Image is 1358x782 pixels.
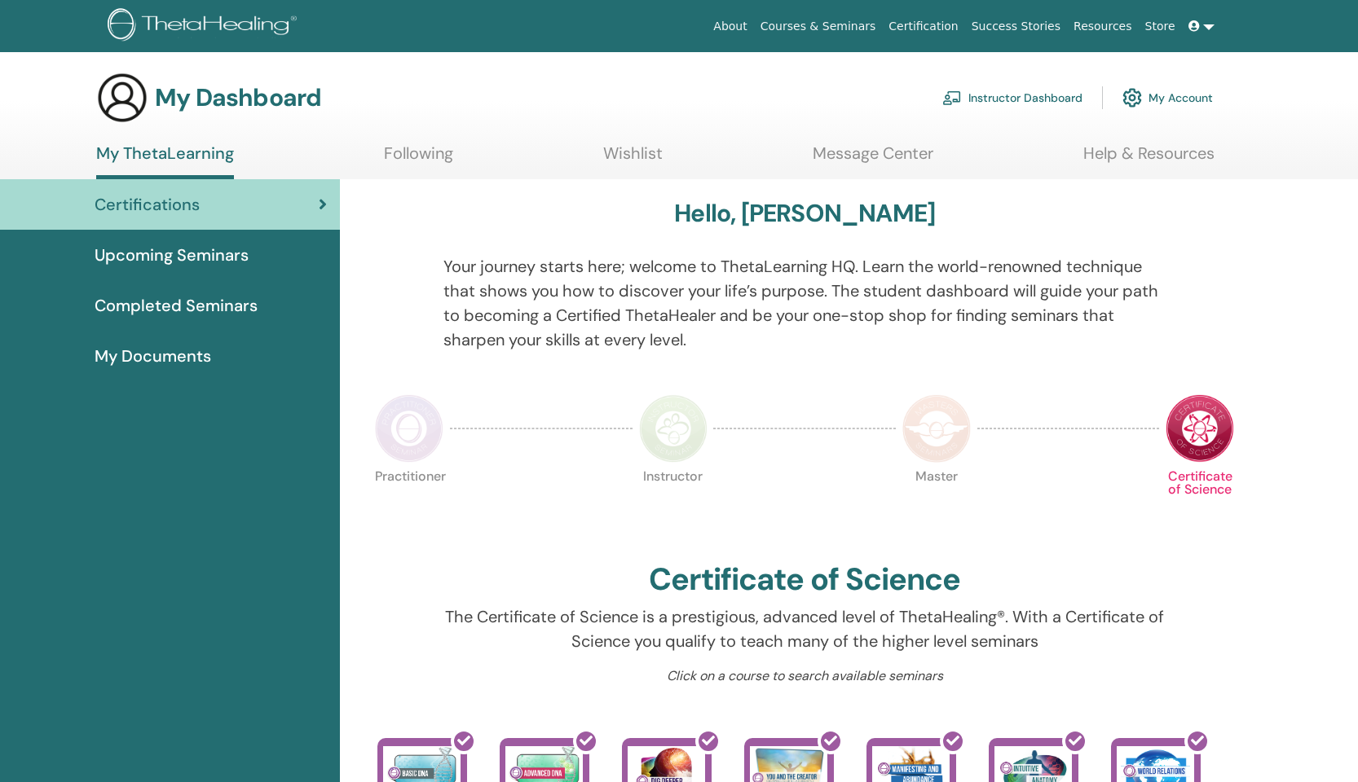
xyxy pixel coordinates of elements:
img: Certificate of Science [1166,394,1234,463]
img: cog.svg [1122,84,1142,112]
img: Practitioner [375,394,443,463]
a: Wishlist [603,143,663,175]
a: Certification [882,11,964,42]
span: Upcoming Seminars [95,243,249,267]
p: Master [902,470,971,538]
a: Message Center [813,143,933,175]
a: Resources [1067,11,1139,42]
img: Instructor [639,394,708,463]
img: logo.png [108,8,302,45]
span: Certifications [95,192,200,217]
span: Completed Seminars [95,293,258,318]
a: My Account [1122,80,1213,116]
img: generic-user-icon.jpg [96,72,148,124]
img: Master [902,394,971,463]
a: Instructor Dashboard [942,80,1082,116]
a: Help & Resources [1083,143,1215,175]
a: Following [384,143,453,175]
a: My ThetaLearning [96,143,234,179]
p: Practitioner [375,470,443,538]
p: Instructor [639,470,708,538]
span: My Documents [95,344,211,368]
a: Courses & Seminars [754,11,883,42]
h2: Certificate of Science [649,561,960,599]
a: Store [1139,11,1182,42]
p: Click on a course to search available seminars [443,666,1166,686]
a: About [707,11,753,42]
p: Certificate of Science [1166,470,1234,538]
p: The Certificate of Science is a prestigious, advanced level of ThetaHealing®. With a Certificate ... [443,604,1166,653]
h3: Hello, [PERSON_NAME] [674,199,935,228]
a: Success Stories [965,11,1067,42]
p: Your journey starts here; welcome to ThetaLearning HQ. Learn the world-renowned technique that sh... [443,254,1166,352]
h3: My Dashboard [155,83,321,112]
img: chalkboard-teacher.svg [942,90,962,105]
